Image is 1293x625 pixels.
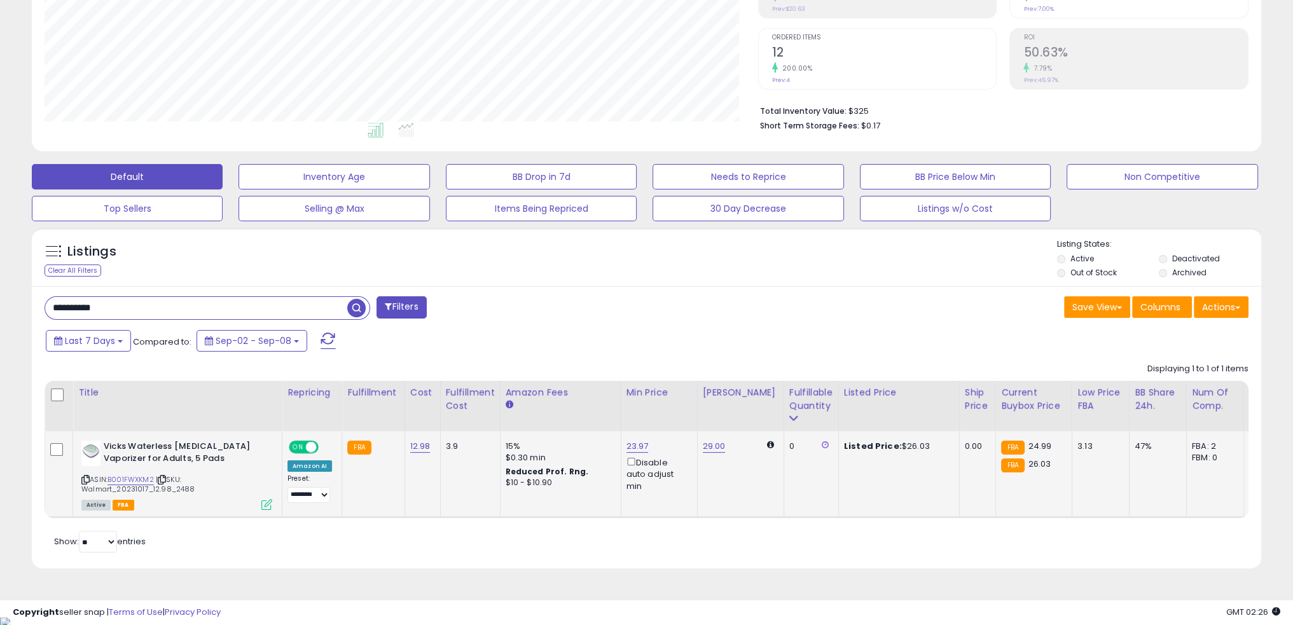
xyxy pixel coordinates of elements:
[772,5,805,13] small: Prev: $20.63
[81,500,111,511] span: All listings currently available for purchase on Amazon
[1192,452,1234,464] div: FBM: 0
[772,45,997,62] h2: 12
[113,500,134,511] span: FBA
[778,64,813,73] small: 200.00%
[626,440,649,453] a: 23.97
[46,330,131,352] button: Last 7 Days
[1140,301,1180,313] span: Columns
[410,386,435,399] div: Cost
[1064,296,1130,318] button: Save View
[446,386,495,413] div: Fulfillment Cost
[1001,441,1025,455] small: FBA
[1029,64,1052,73] small: 7.79%
[506,477,611,488] div: $10 - $10.90
[772,76,790,84] small: Prev: 4
[165,606,221,618] a: Privacy Policy
[506,466,589,477] b: Reduced Prof. Rng.
[626,455,688,492] div: Disable auto adjust min
[1001,386,1067,413] div: Current Buybox Price
[1070,267,1117,278] label: Out of Stock
[287,386,336,399] div: Repricing
[287,474,332,503] div: Preset:
[1226,606,1280,618] span: 2025-09-18 02:26 GMT
[216,334,291,347] span: Sep-02 - Sep-08
[67,243,116,261] h5: Listings
[446,164,637,189] button: BB Drop in 7d
[32,196,223,221] button: Top Sellers
[703,386,778,399] div: [PERSON_NAME]
[1172,253,1220,264] label: Deactivated
[861,120,880,132] span: $0.17
[965,386,990,413] div: Ship Price
[760,102,1239,118] li: $325
[347,386,399,399] div: Fulfillment
[107,474,154,485] a: B001FWXKM2
[197,330,307,352] button: Sep-02 - Sep-08
[506,386,616,399] div: Amazon Fees
[1077,441,1119,452] div: 3.13
[239,164,429,189] button: Inventory Age
[54,535,146,547] span: Show: entries
[81,441,272,509] div: ASIN:
[81,474,195,493] span: | SKU: Walmart_20231017_12.98_2488
[1057,238,1261,251] p: Listing States:
[377,296,426,319] button: Filters
[844,386,954,399] div: Listed Price
[45,264,101,277] div: Clear All Filters
[760,120,859,131] b: Short Term Storage Fees:
[78,386,277,399] div: Title
[109,606,163,618] a: Terms of Use
[410,440,431,453] a: 12.98
[317,442,337,453] span: OFF
[1001,458,1025,472] small: FBA
[789,386,833,413] div: Fulfillable Quantity
[1023,34,1248,41] span: ROI
[1028,458,1051,470] span: 26.03
[32,164,223,189] button: Default
[290,442,306,453] span: ON
[1132,296,1192,318] button: Columns
[446,441,490,452] div: 3.9
[653,196,843,221] button: 30 Day Decrease
[860,164,1051,189] button: BB Price Below Min
[1023,5,1053,13] small: Prev: 7.00%
[1194,296,1248,318] button: Actions
[287,460,332,472] div: Amazon AI
[772,34,997,41] span: Ordered Items
[81,441,100,466] img: 21LJCQuIUHL._SL40_.jpg
[65,334,115,347] span: Last 7 Days
[1135,386,1181,413] div: BB Share 24h.
[1135,441,1177,452] div: 47%
[789,441,829,452] div: 0
[506,441,611,452] div: 15%
[1172,267,1207,278] label: Archived
[446,196,637,221] button: Items Being Repriced
[13,606,59,618] strong: Copyright
[1147,363,1248,375] div: Displaying 1 to 1 of 1 items
[506,399,513,411] small: Amazon Fees.
[1077,386,1124,413] div: Low Price FBA
[506,452,611,464] div: $0.30 min
[965,441,986,452] div: 0.00
[1067,164,1257,189] button: Non Competitive
[239,196,429,221] button: Selling @ Max
[1023,76,1058,84] small: Prev: 46.97%
[844,440,902,452] b: Listed Price:
[703,440,726,453] a: 29.00
[760,106,847,116] b: Total Inventory Value:
[1028,440,1051,452] span: 24.99
[844,441,950,452] div: $26.03
[653,164,843,189] button: Needs to Reprice
[1192,386,1238,413] div: Num of Comp.
[104,441,258,467] b: Vicks Waterless [MEDICAL_DATA] Vaporizer for Adults, 5 Pads
[1023,45,1248,62] h2: 50.63%
[347,441,371,455] small: FBA
[133,336,191,348] span: Compared to:
[626,386,692,399] div: Min Price
[860,196,1051,221] button: Listings w/o Cost
[1070,253,1094,264] label: Active
[13,607,221,619] div: seller snap | |
[1192,441,1234,452] div: FBA: 2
